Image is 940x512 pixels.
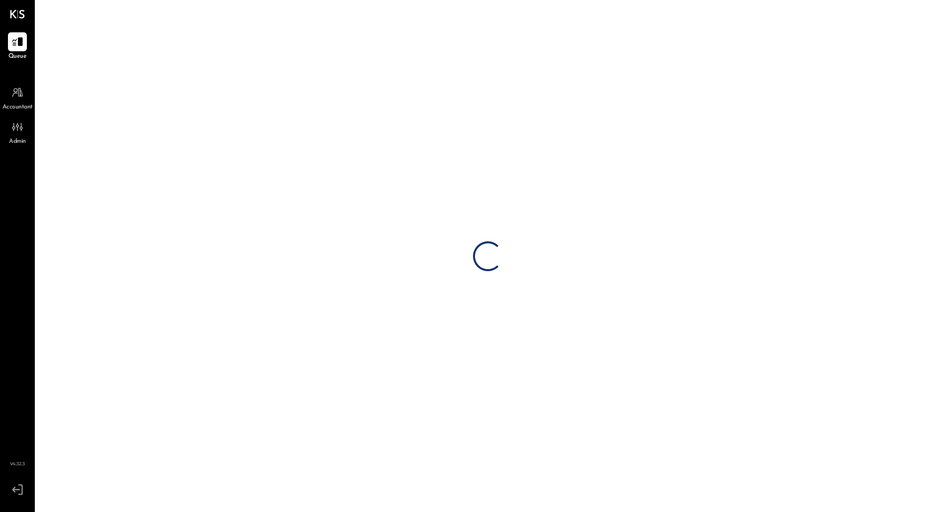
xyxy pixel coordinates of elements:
span: Admin [9,137,26,146]
span: Accountant [2,103,33,112]
a: Accountant [0,83,34,112]
a: Admin [0,117,34,146]
a: Queue [0,32,34,61]
span: Queue [8,52,27,61]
